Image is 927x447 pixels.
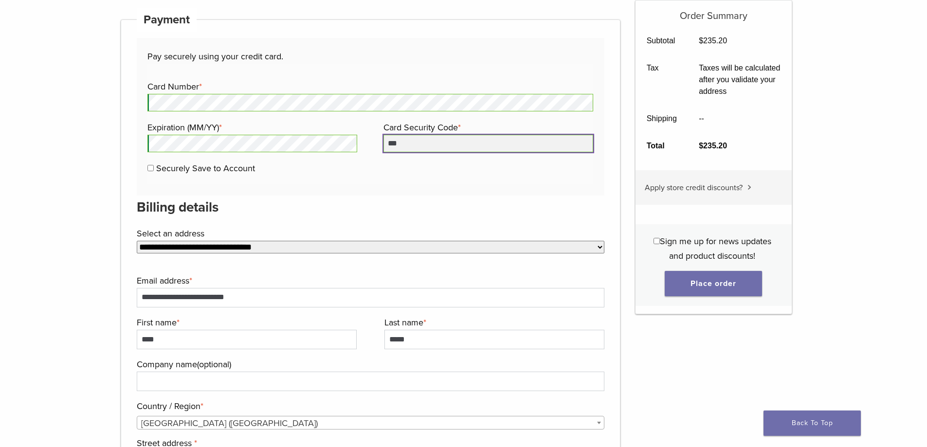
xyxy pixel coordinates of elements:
input: Sign me up for news updates and product discounts! [654,238,660,244]
a: Back To Top [763,411,861,436]
span: (optional) [197,359,231,370]
span: Apply store credit discounts? [645,183,743,193]
span: $ [699,142,703,150]
th: Total [636,132,688,160]
fieldset: Payment Info [147,64,593,185]
th: Tax [636,54,688,105]
span: Sign me up for news updates and product discounts! [660,236,771,261]
label: First name [137,315,354,330]
label: Securely Save to Account [156,163,255,174]
th: Shipping [636,105,688,132]
label: Last name [384,315,602,330]
label: Card Number [147,79,591,94]
label: Select an address [137,226,602,241]
th: Subtotal [636,27,688,54]
bdi: 235.20 [699,142,727,150]
bdi: 235.20 [699,36,727,45]
h4: Payment [137,8,197,32]
h5: Order Summary [636,0,792,22]
label: Country / Region [137,399,602,413]
label: Company name [137,357,602,372]
span: United States (US) [137,416,604,430]
label: Email address [137,273,602,288]
img: caret.svg [747,185,751,190]
button: Place order [665,271,762,296]
td: Taxes will be calculated after you validate your address [688,54,792,105]
span: -- [699,114,704,123]
label: Expiration (MM/YY) [147,120,355,135]
span: $ [699,36,703,45]
p: Pay securely using your credit card. [147,49,593,64]
label: Card Security Code [383,120,591,135]
h3: Billing details [137,196,605,219]
span: Country / Region [137,416,605,429]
